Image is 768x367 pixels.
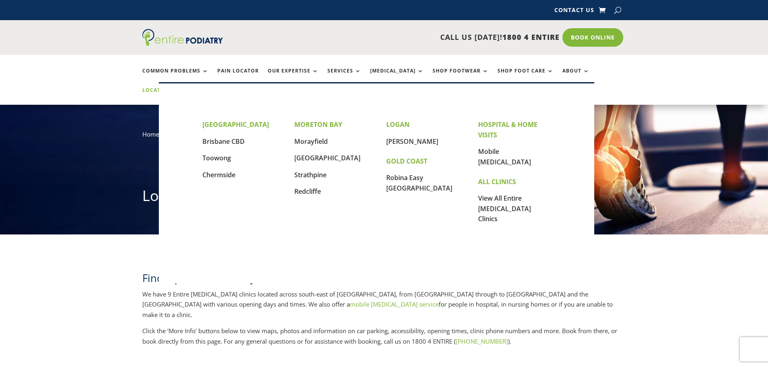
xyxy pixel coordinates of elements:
[562,68,589,85] a: About
[202,120,269,129] strong: [GEOGRAPHIC_DATA]
[294,153,360,162] a: [GEOGRAPHIC_DATA]
[142,271,626,289] h2: Find a podiatrist near you
[217,68,259,85] a: Pain Locator
[502,32,560,42] span: 1800 4 ENTIRE
[294,187,321,196] a: Redcliffe
[142,39,223,48] a: Entire Podiatry
[433,68,489,85] a: Shop Footwear
[554,7,594,16] a: Contact Us
[386,157,427,166] strong: GOLD COAST
[478,147,531,166] a: Mobile [MEDICAL_DATA]
[497,68,554,85] a: Shop Foot Care
[142,87,183,105] a: Locations
[142,68,208,85] a: Common Problems
[294,137,328,146] a: Morayfield
[350,300,439,308] a: mobile [MEDICAL_DATA] service
[202,137,245,146] a: Brisbane CBD
[268,68,318,85] a: Our Expertise
[142,186,626,210] h1: Locations
[370,68,424,85] a: [MEDICAL_DATA]
[294,120,342,129] strong: MORETON BAY
[202,153,231,162] a: Toowong
[142,29,223,46] img: logo (1)
[142,129,626,145] nav: breadcrumb
[142,326,626,346] p: Click the ‘More Info’ buttons below to view maps, photos and information on car parking, accessib...
[478,120,537,139] strong: HOSPITAL & HOME VISITS
[254,32,560,43] p: CALL US [DATE]!
[386,173,452,193] a: Robina Easy [GEOGRAPHIC_DATA]
[142,289,626,326] p: We have 9 Entire [MEDICAL_DATA] clinics located across south-east of [GEOGRAPHIC_DATA], from [GEO...
[456,337,508,345] a: [PHONE_NUMBER]
[478,194,531,223] a: View All Entire [MEDICAL_DATA] Clinics
[386,137,438,146] a: [PERSON_NAME]
[294,170,327,179] a: Strathpine
[142,130,159,138] a: Home
[478,177,516,186] strong: ALL CLINICS
[562,28,623,47] a: Book Online
[386,120,410,129] strong: LOGAN
[327,68,361,85] a: Services
[202,170,235,179] a: Chermside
